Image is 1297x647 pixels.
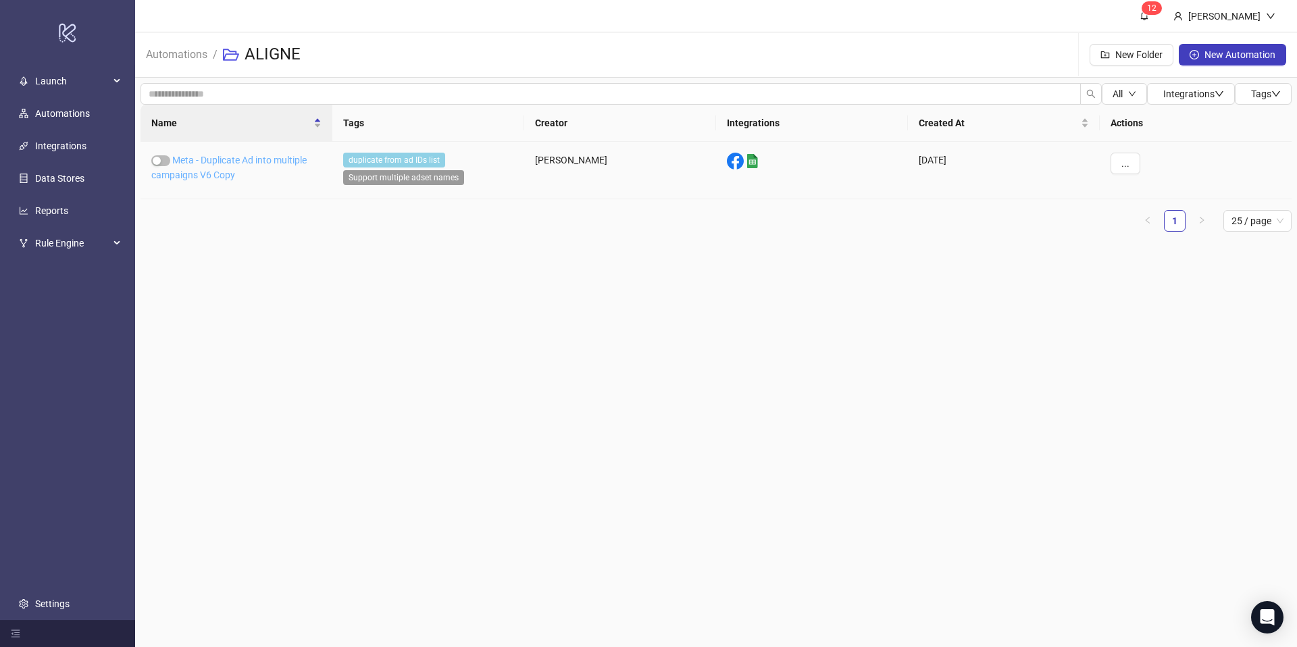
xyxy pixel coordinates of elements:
span: All [1113,88,1123,99]
span: user [1173,11,1183,21]
span: Support multiple adset names [343,170,464,185]
span: New Automation [1204,49,1275,60]
span: down [1271,89,1281,99]
span: rocket [19,76,28,86]
span: Launch [35,68,109,95]
span: folder-add [1100,50,1110,59]
th: Integrations [716,105,908,142]
th: Created At [908,105,1100,142]
span: right [1198,216,1206,224]
a: Automations [35,108,90,119]
span: folder-open [223,47,239,63]
span: Tags [1251,88,1281,99]
button: Integrationsdown [1147,83,1235,105]
div: Page Size [1223,210,1292,232]
span: Name [151,115,311,130]
a: Integrations [35,140,86,151]
span: fork [19,238,28,248]
th: Name [141,105,332,142]
span: menu-fold [11,629,20,638]
button: ... [1111,153,1140,174]
div: [PERSON_NAME] [524,142,716,199]
li: Previous Page [1137,210,1159,232]
th: Creator [524,105,716,142]
button: New Automation [1179,44,1286,66]
a: 1 [1165,211,1185,231]
span: Integrations [1163,88,1224,99]
span: plus-circle [1190,50,1199,59]
span: down [1215,89,1224,99]
li: 1 [1164,210,1186,232]
h3: ALIGNE [245,44,301,66]
th: Tags [332,105,524,142]
button: New Folder [1090,44,1173,66]
button: Alldown [1102,83,1147,105]
span: 1 [1147,3,1152,13]
a: Automations [143,46,210,61]
button: Tagsdown [1235,83,1292,105]
a: Meta - Duplicate Ad into multiple campaigns V6 Copy [151,155,307,180]
span: ... [1121,158,1129,169]
span: bell [1140,11,1149,20]
span: duplicate from ad IDs list [343,153,445,167]
button: right [1191,210,1213,232]
li: Next Page [1191,210,1213,232]
span: New Folder [1115,49,1163,60]
span: search [1086,89,1096,99]
li: / [213,33,218,76]
span: 2 [1152,3,1156,13]
a: Settings [35,598,70,609]
div: [PERSON_NAME] [1183,9,1266,24]
span: down [1128,90,1136,98]
a: Data Stores [35,173,84,184]
button: left [1137,210,1159,232]
a: Reports [35,205,68,216]
span: Rule Engine [35,230,109,257]
span: 25 / page [1231,211,1283,231]
span: left [1144,216,1152,224]
sup: 12 [1142,1,1162,15]
span: Created At [919,115,1078,130]
span: down [1266,11,1275,21]
div: [DATE] [908,142,1100,199]
th: Actions [1100,105,1292,142]
div: Open Intercom Messenger [1251,601,1283,633]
